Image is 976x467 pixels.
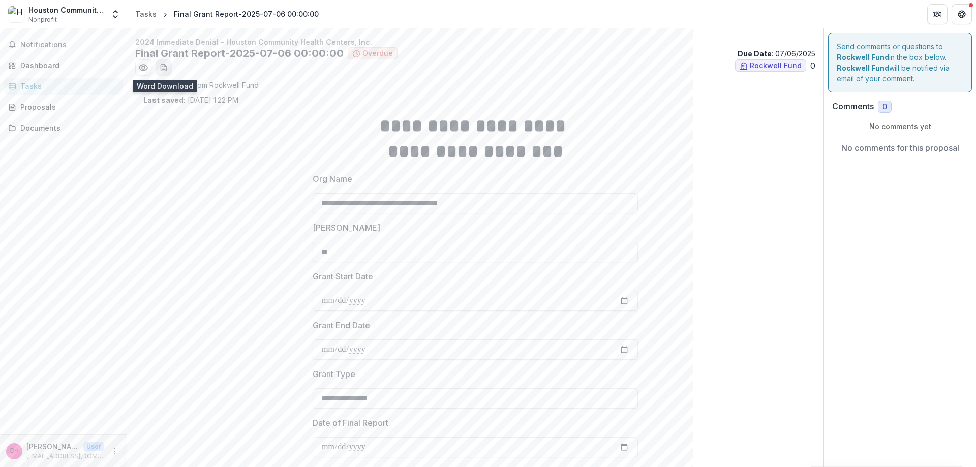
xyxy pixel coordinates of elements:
a: Documents [4,119,123,136]
button: Notifications [4,37,123,53]
button: Open entity switcher [108,4,123,24]
span: Overdue [362,49,393,58]
p: Org Name [313,173,352,185]
a: Tasks [4,78,123,95]
div: Dashboard [20,60,114,71]
a: Tasks [131,7,161,21]
strong: Rockwell Fund [837,64,889,72]
div: Final Grant Report-2025-07-06 00:00:00 [174,9,319,19]
button: Get Help [952,4,972,24]
div: Documents [20,122,114,133]
p: [PERSON_NAME] [313,222,380,234]
strong: Rockwell Fund [837,53,889,61]
div: Houston Community Health Centers, Inc. [28,5,104,15]
button: download-word-button [156,59,172,76]
strong: Last saved: [143,96,186,104]
div: Tasks [135,9,157,19]
div: Tasks [20,81,114,91]
button: Partners [927,4,948,24]
p: : 07/06/2025 [738,48,815,59]
p: Grant End Date [313,319,370,331]
a: Dashboard [4,57,123,74]
p: Grant Type [313,368,355,380]
p: [PERSON_NAME] <[EMAIL_ADDRESS][DOMAIN_NAME]> [26,441,79,452]
div: Daniel Montez <communityhealth@vecinohealthcenters.org> [10,448,19,454]
span: 0 [882,103,887,111]
button: Preview b8e90de5-31ac-43ee-90a6-b9ee975aa960.pdf [135,59,151,76]
div: Send comments or questions to in the box below. will be notified via email of your comment. [828,33,972,92]
p: [DATE] 1:22 PM [143,95,238,105]
ul: 0 [735,59,815,72]
span: Rockwell Fund [750,61,802,70]
h2: Final Grant Report-2025-07-06 00:00:00 [135,47,344,59]
img: Houston Community Health Centers, Inc. [8,6,24,22]
p: Date of Final Report [313,417,388,429]
span: Nonprofit [28,15,57,24]
button: More [108,445,120,457]
h2: Comments [832,102,874,111]
span: Notifications [20,41,118,49]
p: No comments for this proposal [841,142,959,154]
strong: Due Date [738,49,772,58]
p: : from Rockwell Fund [143,80,807,90]
p: [EMAIL_ADDRESS][DOMAIN_NAME] [26,452,104,461]
a: Proposals [4,99,123,115]
div: Proposals [20,102,114,112]
nav: breadcrumb [131,7,323,21]
p: User [83,442,104,451]
p: Grant Start Date [313,270,373,283]
strong: Assigned by [143,81,189,89]
p: 2024 Immediate Denial - Houston Community Health Centers, Inc. [135,37,815,47]
p: No comments yet [832,121,968,132]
